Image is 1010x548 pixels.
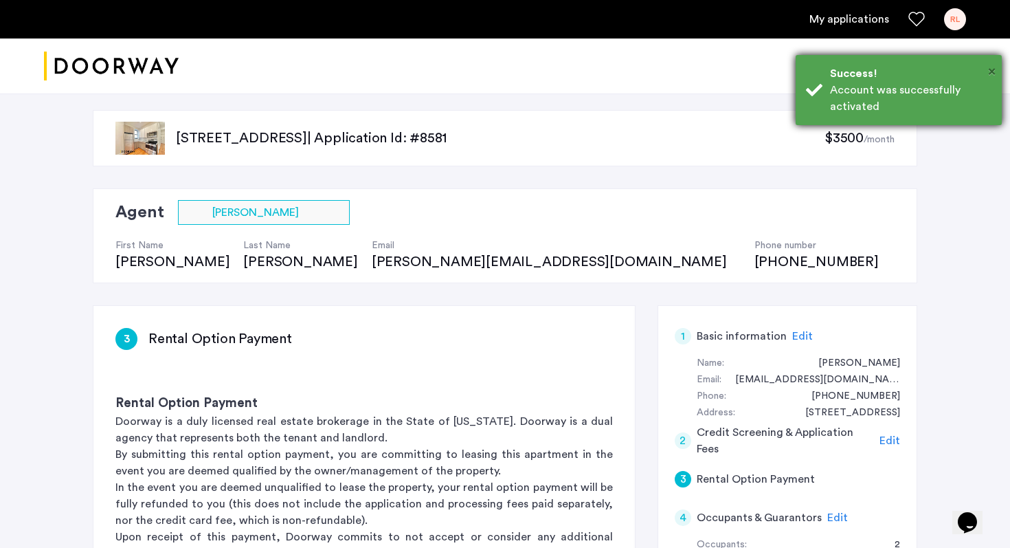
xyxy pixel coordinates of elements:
[827,512,848,523] span: Edit
[675,471,691,487] div: 3
[988,65,996,78] span: ×
[697,509,822,526] h5: Occupants & Guarantors
[44,41,179,92] a: Cazamio logo
[675,432,691,449] div: 2
[372,239,741,252] h4: Email
[176,129,824,148] p: [STREET_ADDRESS] | Application Id: #8581
[944,8,966,30] div: RL
[824,131,864,145] span: $3500
[697,424,875,457] h5: Credit Screening & Application Fees
[697,355,724,372] div: Name:
[115,122,165,155] img: apartment
[115,413,613,446] p: Doorway is a duly licensed real estate brokerage in the State of [US_STATE]. Doorway is a dual ag...
[697,471,815,487] h5: Rental Option Payment
[44,41,179,92] img: logo
[879,435,900,446] span: Edit
[148,329,292,349] h3: Rental Option Payment
[908,11,925,28] a: Favorites
[809,11,889,28] a: My application
[754,252,879,272] div: [PHONE_NUMBER]
[115,394,613,413] h3: Rental Option Payment
[115,252,229,272] div: [PERSON_NAME]
[115,479,613,529] p: In the event you are deemed unqualified to lease the property, your rental option payment will be...
[243,252,357,272] div: [PERSON_NAME]
[798,388,900,405] div: +19739003034
[754,239,879,252] h4: Phone number
[697,328,787,344] h5: Basic information
[697,405,735,421] div: Address:
[115,328,137,350] div: 3
[721,372,900,388] div: reylamb7@gmail.com
[675,509,691,526] div: 4
[988,61,996,82] button: Close
[697,372,721,388] div: Email:
[830,82,991,115] div: Account was successfully activated
[115,239,229,252] h4: First Name
[830,65,991,82] div: Success!
[243,239,357,252] h4: Last Name
[805,355,900,372] div: Rebeca Lee Lamb
[792,331,813,342] span: Edit
[675,328,691,344] div: 1
[864,135,895,144] sub: /month
[115,446,613,479] p: By submitting this rental option payment, you are committing to leasing this apartment in the eve...
[952,493,996,534] iframe: chat widget
[697,388,726,405] div: Phone:
[115,200,164,225] h2: Agent
[372,252,741,272] div: [PERSON_NAME][EMAIL_ADDRESS][DOMAIN_NAME]
[792,405,900,421] div: 26 Macopin Ave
